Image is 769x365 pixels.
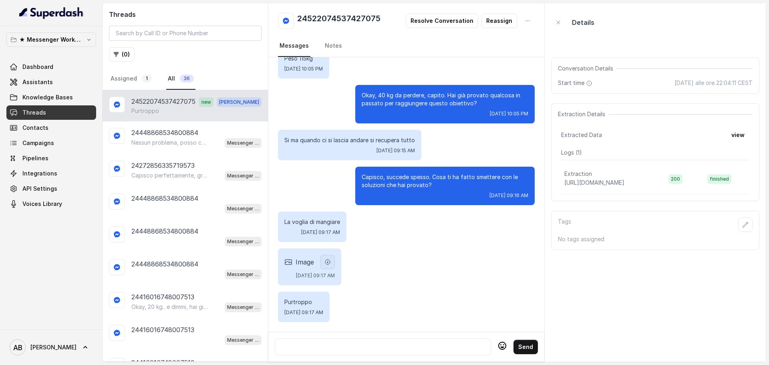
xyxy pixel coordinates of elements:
[131,292,194,302] p: 24416016748007513
[109,10,262,19] h2: Threads
[6,136,96,150] a: Campaigns
[22,139,54,147] span: Campaigns
[6,336,96,359] a: [PERSON_NAME]
[561,131,602,139] span: Extracted Data
[22,124,48,132] span: Contacts
[227,336,259,344] p: Messenger Metodo FESPA v2
[131,259,198,269] p: 24448868534800884
[284,218,340,226] p: La voglia di mangiare
[6,181,96,196] a: API Settings
[564,179,624,186] span: [URL][DOMAIN_NAME]
[727,128,749,142] button: view
[6,60,96,74] a: Dashboard
[22,200,62,208] span: Voices Library
[227,139,259,147] p: Messenger Metodo FESPA v2
[109,68,262,90] nav: Tabs
[707,174,731,184] span: finished
[166,68,195,90] a: All36
[131,128,198,137] p: 24448868534800884
[284,309,323,316] span: [DATE] 09:17 AM
[296,272,335,279] span: [DATE] 09:17 AM
[481,14,517,28] button: Reassign
[278,35,535,57] nav: Tabs
[490,111,528,117] span: [DATE] 10:05 PM
[284,66,323,72] span: [DATE] 10:05 PM
[13,343,22,352] text: AB
[30,343,76,351] span: [PERSON_NAME]
[22,109,46,117] span: Threads
[131,97,195,107] p: 24522074537427075
[6,197,96,211] a: Voices Library
[564,170,592,178] p: Extraction
[6,90,96,105] a: Knowledge Bases
[6,32,96,47] button: ★ Messenger Workspace
[489,192,528,199] span: [DATE] 09:16 AM
[6,121,96,135] a: Contacts
[131,161,195,170] p: 24272856335719573
[558,235,753,243] p: No tags assigned
[22,185,57,193] span: API Settings
[109,68,153,90] a: Assigned1
[6,75,96,89] a: Assistants
[22,169,57,177] span: Integrations
[131,107,159,115] p: Purtroppo
[668,174,682,184] span: 200
[19,6,84,19] img: light.svg
[22,63,53,71] span: Dashboard
[674,79,753,87] span: [DATE] alle ore 22:04:11 CEST
[6,166,96,181] a: Integrations
[131,139,208,147] p: Nessun problema, posso chiederti il numero di telefono? Così organizziamo la chiamata nel giorno ...
[558,110,608,118] span: Extraction Details
[180,75,194,83] span: 36
[558,65,616,73] span: Conversation Details
[22,78,53,86] span: Assistants
[22,93,73,101] span: Knowledge Bases
[513,340,538,354] button: Send
[362,91,528,107] p: Okay, 40 kg da perdere, capito. Hai già provato qualcosa in passato per raggiungere questo obiett...
[131,194,198,203] p: 24448868534800884
[227,303,259,311] p: Messenger Metodo FESPA v2
[227,270,259,278] p: Messenger Metodo FESPA v2
[217,97,262,107] span: [PERSON_NAME]
[131,303,208,311] p: Okay, 20 kg.. e dimmi, hai già provato qualcosa per perdere questi 20 kg?
[362,173,528,189] p: Capisco, succede spesso. Cosa ti ha fatto smettere con le soluzioni che hai provato?
[142,75,152,83] span: 1
[558,218,571,232] p: Tags
[297,13,380,29] h2: 24522074537427075
[19,35,83,44] p: ★ Messenger Workspace
[131,226,198,236] p: 24448868534800884
[6,151,96,165] a: Pipelines
[301,229,340,236] span: [DATE] 09:17 AM
[572,18,594,27] p: Details
[284,54,323,63] p: Peso 115kg
[131,171,208,179] p: Capisco perfettamente, grazie a te per il tempo. Se in futuro vorrai riprendere il discorso, sarò...
[376,147,415,154] span: [DATE] 09:15 AM
[284,298,323,306] p: Purtroppo
[406,14,478,28] button: Resolve Conversation
[227,238,259,246] p: Messenger Metodo FESPA v2
[109,47,135,62] button: (0)
[227,172,259,180] p: Messenger Metodo FESPA v2
[284,136,415,144] p: Si ma quando ci si lascia andare si recupera tutto
[6,105,96,120] a: Threads
[22,154,48,162] span: Pipelines
[323,35,344,57] a: Notes
[131,325,194,335] p: 24416016748007513
[278,35,310,57] a: Messages
[561,149,749,157] p: Logs ( 1 )
[558,79,594,87] span: Start time
[284,257,314,267] div: Image
[227,205,259,213] p: Messenger Metodo FESPA v2
[109,26,262,41] input: Search by Call ID or Phone Number
[199,97,213,107] span: new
